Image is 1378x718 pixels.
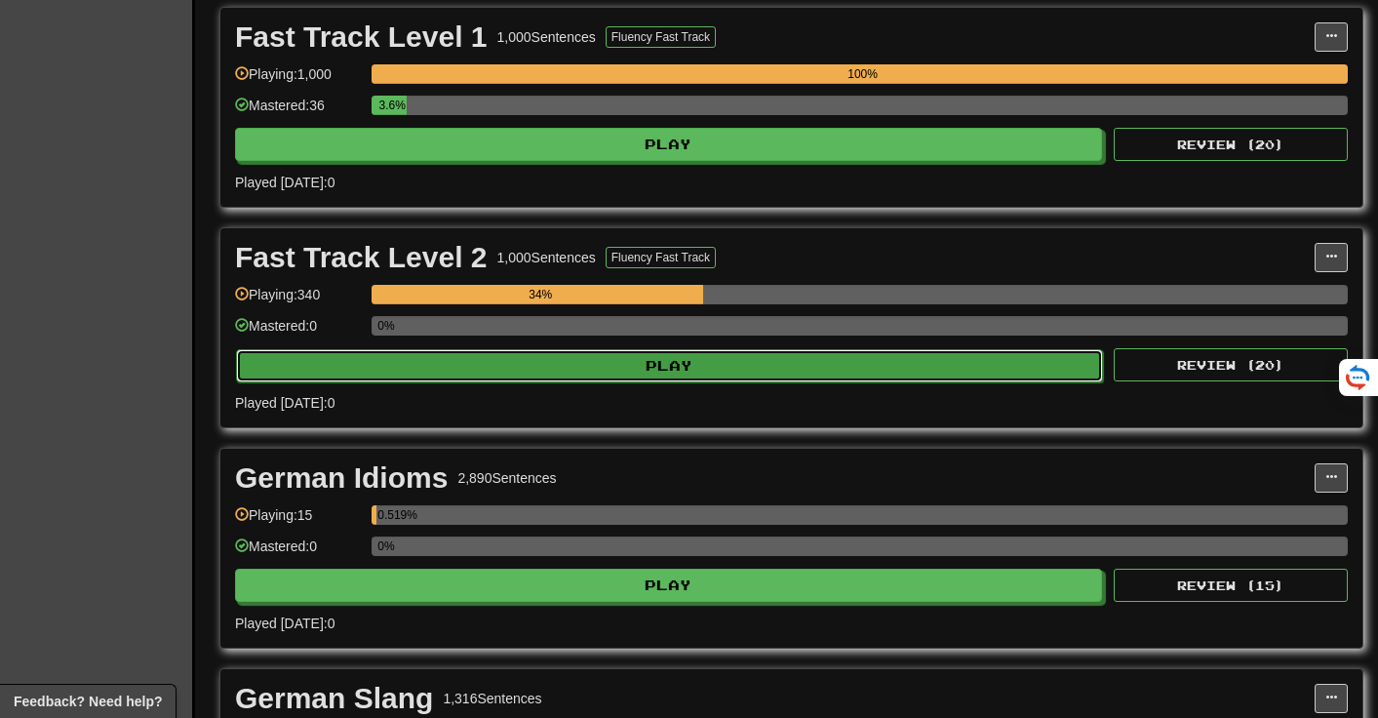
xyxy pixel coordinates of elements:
div: Mastered: 36 [235,96,362,128]
button: Fluency Fast Track [606,247,716,268]
button: Review (15) [1114,569,1348,602]
button: Play [235,128,1102,161]
div: 3.6% [377,96,407,115]
div: German Idioms [235,463,448,493]
span: Played [DATE]: 0 [235,616,335,631]
button: Review (20) [1114,128,1348,161]
div: Playing: 15 [235,505,362,538]
span: Played [DATE]: 0 [235,175,335,190]
div: 34% [377,285,703,304]
div: Playing: 340 [235,285,362,317]
div: Fast Track Level 2 [235,243,488,272]
div: 1,316 Sentences [443,689,541,708]
span: Played [DATE]: 0 [235,395,335,411]
div: Fast Track Level 1 [235,22,488,52]
div: German Slang [235,684,433,713]
button: Review (20) [1114,348,1348,381]
span: Open feedback widget [14,692,162,711]
div: 2,890 Sentences [457,468,556,488]
div: Playing: 1,000 [235,64,362,97]
button: Play [235,569,1102,602]
button: Play [236,349,1103,382]
button: Fluency Fast Track [606,26,716,48]
div: 100% [377,64,1348,84]
div: 1,000 Sentences [497,27,596,47]
div: 1,000 Sentences [497,248,596,267]
div: Mastered: 0 [235,316,362,348]
div: Mastered: 0 [235,537,362,569]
